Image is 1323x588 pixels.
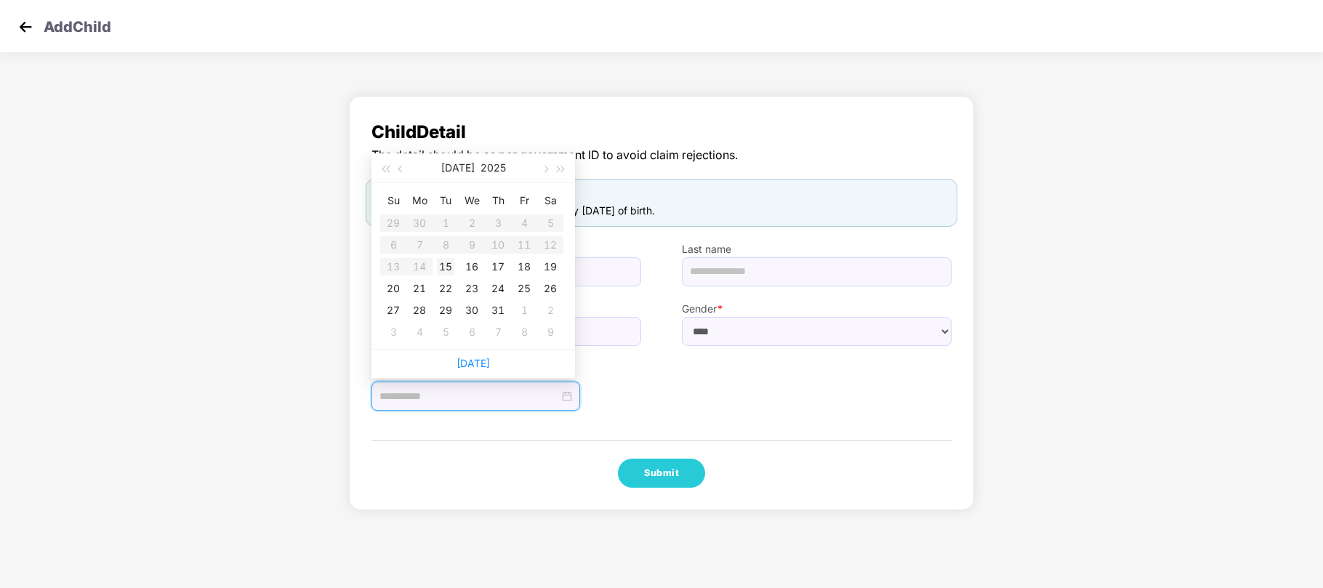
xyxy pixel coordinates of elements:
div: 4 [411,323,428,341]
span: The detail should be as per government ID to avoid claim rejections. [371,146,952,164]
div: 15 [437,258,454,275]
td: 2025-07-29 [433,299,459,321]
th: Sa [537,189,563,212]
div: 3 [385,323,402,341]
th: Tu [433,189,459,212]
button: Submit [618,459,705,488]
div: 2 [542,302,559,319]
td: 2025-07-30 [459,299,485,321]
div: 1 [515,302,533,319]
td: 2025-07-28 [406,299,433,321]
div: 23 [463,280,480,297]
td: 2025-08-05 [433,321,459,343]
div: 22 [437,280,454,297]
button: 2025 [480,153,506,182]
td: 2025-07-23 [459,278,485,299]
div: 5 [437,323,454,341]
td: 2025-08-06 [459,321,485,343]
div: 29 [437,302,454,319]
td: 2025-07-25 [511,278,537,299]
td: 2025-08-03 [380,321,406,343]
div: 17 [489,258,507,275]
div: 28 [411,302,428,319]
div: 9 [542,323,559,341]
div: 18 [515,258,533,275]
a: [DATE] [457,357,490,369]
td: 2025-07-24 [485,278,511,299]
td: 2025-07-15 [433,256,459,278]
div: 19 [542,258,559,275]
td: 2025-08-08 [511,321,537,343]
td: 2025-07-21 [406,278,433,299]
label: Gender [682,301,952,317]
td: 2025-08-01 [511,299,537,321]
div: 26 [542,280,559,297]
th: Mo [406,189,433,212]
th: We [459,189,485,212]
div: 27 [385,302,402,319]
div: 24 [489,280,507,297]
div: 31 [489,302,507,319]
td: 2025-07-20 [380,278,406,299]
div: 6 [463,323,480,341]
td: 2025-07-31 [485,299,511,321]
th: Th [485,189,511,212]
label: Last name [682,241,952,257]
td: 2025-07-27 [380,299,406,321]
td: 2025-07-19 [537,256,563,278]
div: 16 [463,258,480,275]
td: 2025-07-22 [433,278,459,299]
div: 7 [489,323,507,341]
th: Su [380,189,406,212]
td: 2025-07-17 [485,256,511,278]
td: 2025-08-04 [406,321,433,343]
div: 25 [515,280,533,297]
button: [DATE] [441,153,475,182]
img: svg+xml;base64,PHN2ZyB4bWxucz0iaHR0cDovL3d3dy53My5vcmcvMjAwMC9zdmciIHdpZHRoPSIzMCIgaGVpZ2h0PSIzMC... [15,16,36,38]
th: Fr [511,189,537,212]
div: 8 [515,323,533,341]
div: 30 [463,302,480,319]
td: 2025-07-26 [537,278,563,299]
td: 2025-08-09 [537,321,563,343]
td: 2025-07-16 [459,256,485,278]
span: Child Detail [371,118,952,146]
p: Add Child [44,16,111,33]
div: 20 [385,280,402,297]
td: 2025-07-18 [511,256,537,278]
div: 21 [411,280,428,297]
td: 2025-08-02 [537,299,563,321]
td: 2025-08-07 [485,321,511,343]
